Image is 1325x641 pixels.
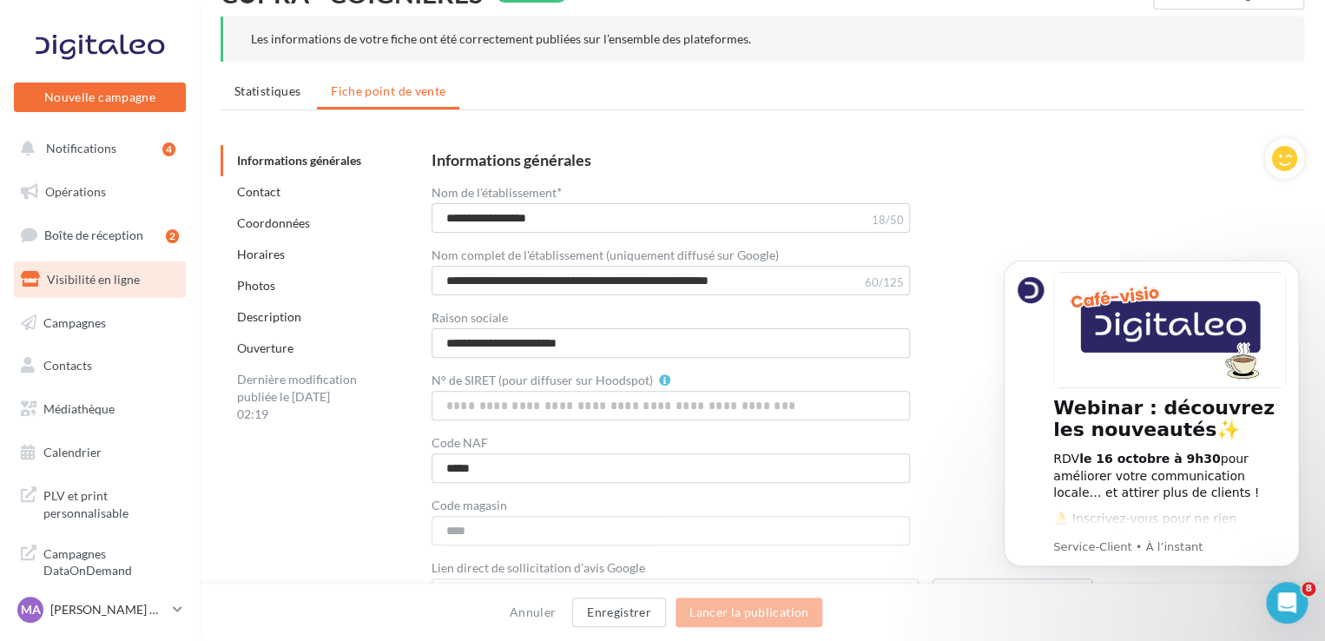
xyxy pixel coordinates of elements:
a: Médiathèque [10,391,189,427]
a: Contacts [10,347,189,384]
span: Opérations [45,184,106,199]
a: Coordonnées [237,215,310,230]
span: PLV et print personnalisable [43,484,179,521]
label: Lien direct de sollicitation d'avis Google [432,562,645,574]
a: Boîte de réception2 [10,216,189,254]
p: [PERSON_NAME] CANALES [50,601,166,618]
span: Notifications [46,141,116,155]
label: Code NAF [432,437,488,449]
a: MA [PERSON_NAME] CANALES [14,593,186,626]
button: Lancer la publication [676,598,822,627]
iframe: Intercom notifications message [978,239,1325,632]
span: 8 [1302,582,1315,596]
span: Visibilité en ligne [47,272,140,287]
a: Campagnes [10,305,189,341]
a: Informations générales [237,153,361,168]
div: Informations générales [432,152,591,168]
a: Calendrier [10,434,189,471]
label: Code magasin [432,499,507,512]
label: 18/50 [871,215,903,226]
a: Description [237,309,301,324]
span: Campagnes [43,314,106,329]
div: 2 [166,229,179,243]
span: Contacts [43,358,92,373]
label: 60/125 [864,277,903,288]
button: Notifications 4 [10,130,182,167]
span: MA [21,601,41,618]
a: Visibilité en ligne [10,261,189,298]
span: Boîte de réception [44,228,143,242]
div: 4 [162,142,175,156]
button: Annuler [503,602,563,623]
span: Calendrier [43,445,102,459]
a: Horaires [237,247,285,261]
label: Nom complet de l'établissement (uniquement diffusé sur Google) [432,249,779,261]
a: Photos [237,278,275,293]
a: PLV et print personnalisable [10,477,189,528]
a: Campagnes DataOnDemand [10,535,189,586]
a: Ouverture [237,340,293,355]
span: Statistiques [234,83,300,98]
button: Enregistrer [572,598,666,627]
label: Nom de l'établissement [432,185,562,199]
a: Contact [237,184,280,199]
label: Raison sociale [432,312,508,324]
label: N° de SIRET (pour diffuser sur Hoodspot) [432,374,653,387]
div: Les informations de votre fiche ont été correctement publiées sur l’ensemble des plateformes. [251,30,1276,48]
div: Dernière modification publiée le [DATE] 02:19 [221,364,377,430]
span: Campagnes DataOnDemand [43,542,179,579]
button: Nouvelle campagne [14,83,186,112]
iframe: Intercom live chat [1266,582,1308,624]
span: Médiathèque [43,401,115,416]
a: Opérations [10,174,189,210]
